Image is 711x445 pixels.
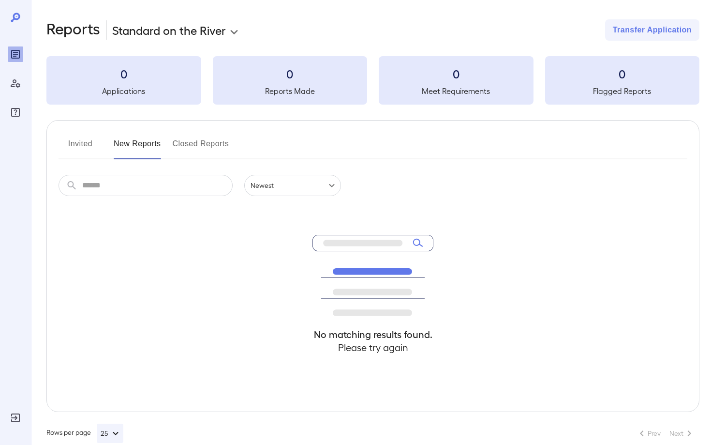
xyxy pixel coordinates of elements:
h2: Reports [46,19,100,41]
h3: 0 [213,66,368,81]
div: Rows per page [46,424,123,443]
div: Log Out [8,410,23,426]
nav: pagination navigation [632,426,699,441]
button: New Reports [114,136,161,159]
button: Invited [59,136,102,159]
h4: Please try again [312,341,433,354]
button: Closed Reports [173,136,229,159]
div: Reports [8,46,23,62]
h5: Flagged Reports [545,85,700,97]
button: Transfer Application [605,19,699,41]
summary: 0Applications0Reports Made0Meet Requirements0Flagged Reports [46,56,699,105]
h3: 0 [46,66,201,81]
div: Manage Users [8,76,23,91]
div: Newest [244,175,341,196]
h3: 0 [379,66,533,81]
button: 25 [97,424,123,443]
h5: Reports Made [213,85,368,97]
p: Standard on the River [112,22,226,38]
div: FAQ [8,105,23,120]
h3: 0 [545,66,700,81]
h5: Applications [46,85,201,97]
h4: No matching results found. [312,328,433,341]
h5: Meet Requirements [379,85,533,97]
